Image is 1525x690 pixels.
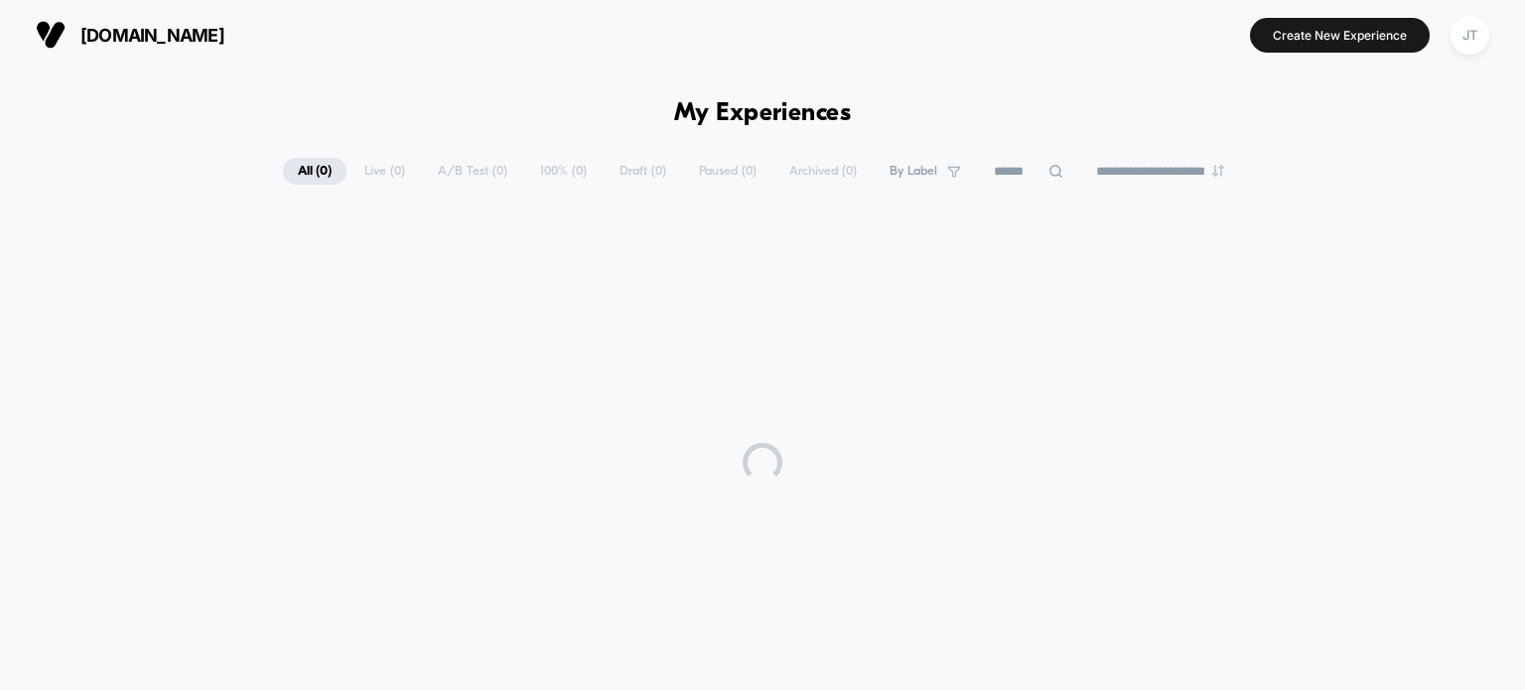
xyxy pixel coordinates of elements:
[890,164,937,179] span: By Label
[1250,18,1430,53] button: Create New Experience
[1212,165,1224,177] img: end
[80,25,224,46] span: [DOMAIN_NAME]
[1445,15,1495,56] button: JT
[36,20,66,50] img: Visually logo
[674,99,852,128] h1: My Experiences
[283,158,347,185] span: All ( 0 )
[30,19,230,51] button: [DOMAIN_NAME]
[1451,16,1489,55] div: JT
